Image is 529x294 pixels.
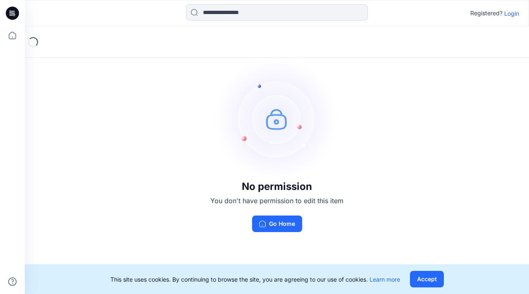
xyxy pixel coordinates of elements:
button: Go Home [252,216,302,232]
img: no-perm.svg [215,57,339,181]
a: Learn more [369,276,400,283]
p: This site uses cookies. By continuing to browse the site, you are agreeing to our use of cookies. [110,275,400,284]
button: Accept [410,271,444,287]
p: Login [504,9,519,18]
p: You don't have permission to edit this item [210,196,343,206]
h3: No permission [210,181,343,192]
p: Registered? [470,8,503,18]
